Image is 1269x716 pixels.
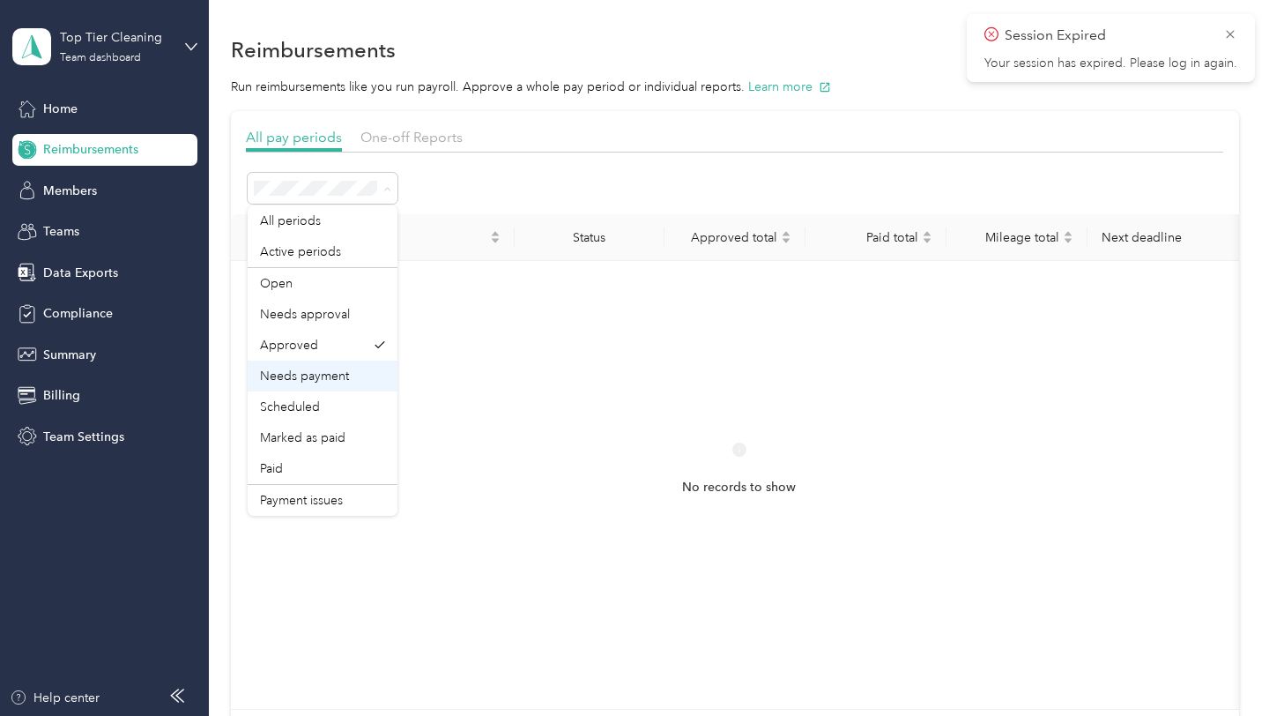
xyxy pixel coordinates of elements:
span: Needs payment [260,369,349,384]
span: All pay periods [246,129,342,145]
th: Pay period [312,214,515,261]
span: Paid total [820,230,918,245]
span: Approved [260,338,318,353]
iframe: Everlance-gr Chat Button Frame [1170,617,1269,716]
span: Mileage total [961,230,1059,245]
h1: Reimbursements [231,41,396,59]
span: Members [43,182,97,200]
span: Approved total [679,230,777,245]
p: Your session has expired. Please log in again. [984,56,1237,71]
span: caret-up [922,228,932,239]
span: Scheduled [260,399,320,414]
span: Marked as paid [260,430,345,445]
span: Needs approval [260,307,350,322]
span: All periods [260,213,321,228]
span: caret-down [781,235,791,246]
span: caret-up [490,228,501,239]
span: caret-down [1063,235,1073,246]
button: Help center [10,689,100,707]
p: Session Expired [1005,25,1211,47]
span: One-off Reports [360,129,463,145]
p: Run reimbursements like you run payroll. Approve a whole pay period or individual reports. [231,78,1239,96]
span: Compliance [43,304,113,323]
span: Open [260,276,293,291]
span: Billing [43,386,80,405]
div: Team dashboard [60,53,141,63]
span: Home [43,100,78,118]
span: caret-down [490,235,501,246]
th: Mileage total [946,214,1087,261]
th: Next deadline [1087,214,1264,261]
div: Status [529,230,650,245]
span: Payment issues [260,493,343,508]
span: No records to show [682,478,796,497]
button: Learn more [748,78,831,96]
th: Paid total [805,214,946,261]
span: Reimbursements [43,140,138,159]
span: caret-up [781,228,791,239]
span: caret-down [922,235,932,246]
span: Teams [43,222,79,241]
th: Approved total [664,214,805,261]
span: caret-up [1063,228,1073,239]
div: Top Tier Cleaning [60,28,170,47]
span: Team Settings [43,428,124,446]
span: Data Exports [43,264,118,282]
span: Active periods [260,244,341,259]
span: Paid [260,461,283,476]
span: Summary [43,346,96,364]
span: Pay period [326,230,486,245]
